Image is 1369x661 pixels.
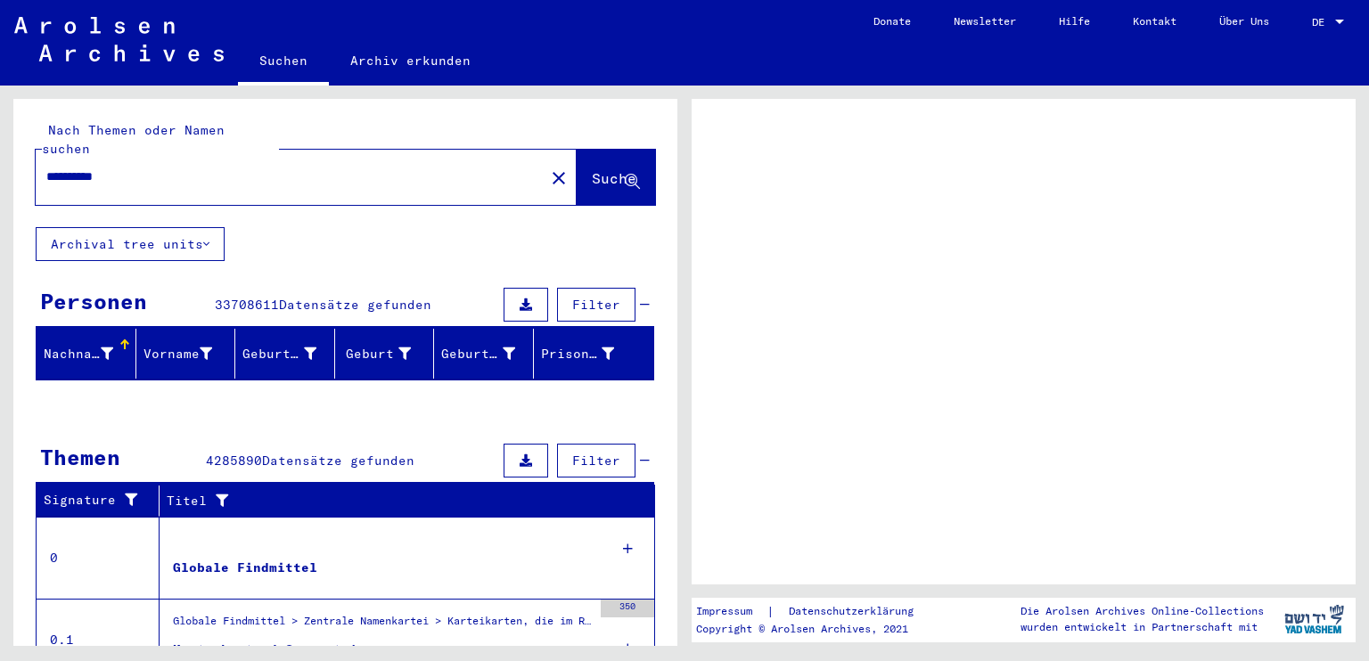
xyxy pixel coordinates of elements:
div: Titel [167,492,619,510]
div: Kartenbestand Segment 1 [173,641,357,659]
mat-header-cell: Nachname [37,329,136,379]
div: Globale Findmittel > Zentrale Namenkartei > Karteikarten, die im Rahmen der sequentiellen Massend... [173,613,592,638]
div: Geburt‏ [342,339,434,368]
div: 350 [601,600,654,617]
a: Archiv erkunden [329,39,492,82]
p: wurden entwickelt in Partnerschaft mit [1021,619,1264,635]
p: Die Arolsen Archives Online-Collections [1021,603,1264,619]
div: Globale Findmittel [173,559,317,577]
td: 0 [37,517,160,599]
div: Geburtsdatum [441,339,537,368]
span: Datensätze gefunden [279,297,431,313]
div: Nachname [44,345,113,363]
div: Nachname [44,339,135,368]
a: Datenschutzerklärung [775,602,935,621]
span: 33708611 [215,297,279,313]
mat-icon: close [548,167,570,189]
div: Prisoner # [541,345,615,363]
mat-header-cell: Vorname [136,329,236,379]
span: DE [1312,16,1332,29]
div: Signature [44,486,163,515]
span: 4285890 [206,453,262,469]
div: Geburt‏ [342,345,412,363]
div: | [696,602,935,621]
a: Suchen [238,39,329,86]
mat-label: Nach Themen oder Namen suchen [42,122,225,157]
mat-header-cell: Geburtsdatum [434,329,534,379]
button: Clear [541,159,577,195]
div: Signature [44,491,145,510]
mat-header-cell: Geburtsname [235,329,335,379]
a: Impressum [696,602,766,621]
mat-header-cell: Prisoner # [534,329,654,379]
div: Geburtsname [242,345,316,363]
button: Archival tree units [36,227,225,261]
button: Filter [557,288,635,322]
span: Datensätze gefunden [262,453,414,469]
div: Vorname [143,345,213,363]
span: Suche [592,169,636,187]
span: Filter [572,453,620,469]
mat-header-cell: Geburt‏ [335,329,435,379]
img: Arolsen_neg.svg [14,17,224,61]
img: yv_logo.png [1281,597,1348,641]
div: Personen [40,285,147,317]
div: Geburtsname [242,339,339,368]
span: Filter [572,297,620,313]
button: Suche [577,150,655,205]
div: Prisoner # [541,339,637,368]
button: Filter [557,444,635,477]
div: Themen [40,441,120,473]
div: Vorname [143,339,235,368]
div: Geburtsdatum [441,345,515,363]
p: Copyright © Arolsen Archives, 2021 [696,621,935,637]
div: Titel [167,486,637,515]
